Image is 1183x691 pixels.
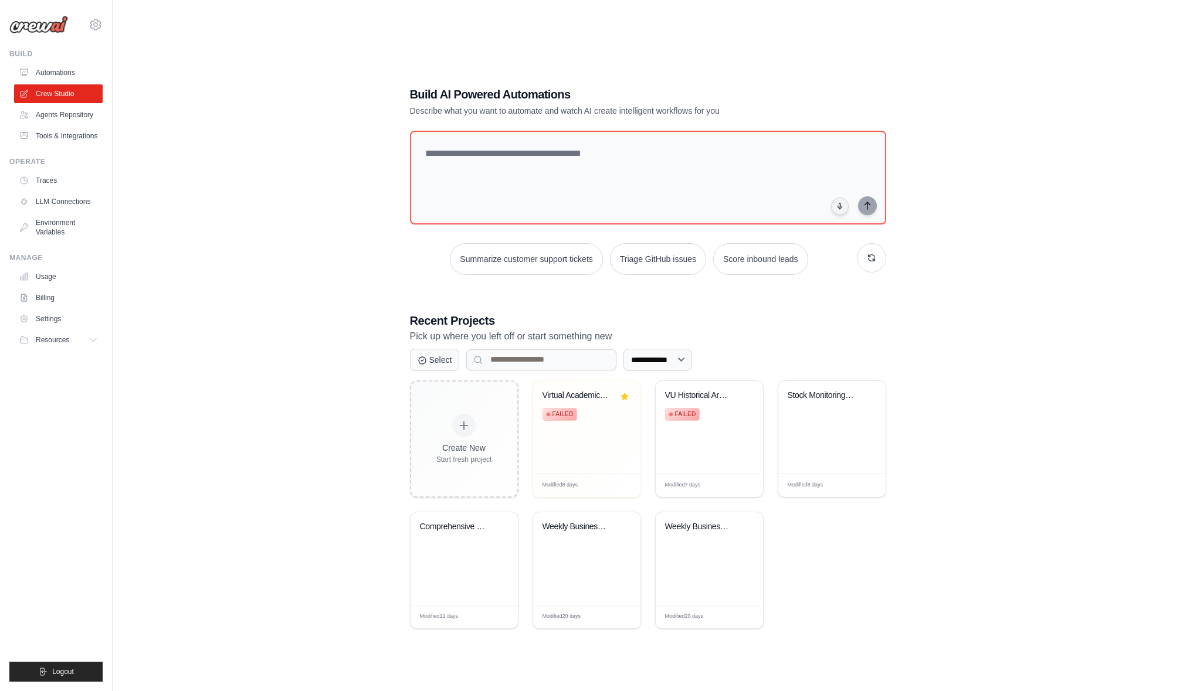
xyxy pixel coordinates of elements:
[9,49,103,59] div: Build
[543,390,613,401] div: Virtual Academic Research Team - Modular Research Lifecycle Automation
[857,243,886,273] button: Get new suggestions
[612,481,622,490] span: Edit
[410,105,804,117] p: Describe what you want to automate and watch AI create intelligent workflows for you
[735,612,745,621] span: Edit
[675,410,696,419] span: Failed
[543,481,578,489] span: Modified 8 days
[9,157,103,166] div: Operate
[14,331,103,349] button: Resources
[410,312,886,329] h3: Recent Projects
[9,16,68,33] img: Logo
[14,84,103,103] a: Crew Studio
[713,243,808,275] button: Score inbound leads
[552,410,574,419] span: Failed
[612,612,622,621] span: Edit
[410,349,460,371] button: Select
[410,86,804,103] h1: Build AI Powered Automations
[14,63,103,82] a: Automations
[788,390,859,401] div: Stock Monitoring & Investment Advisor
[14,288,103,307] a: Billing
[831,198,849,215] button: Click to speak your automation idea
[420,612,459,621] span: Modified 11 days
[9,253,103,263] div: Manage
[610,243,706,275] button: Triage GitHub issues
[436,455,492,464] div: Start fresh project
[14,309,103,328] a: Settings
[857,481,867,490] span: Edit
[490,612,500,621] span: Edit
[665,612,704,621] span: Modified 20 days
[14,171,103,190] a: Traces
[14,213,103,241] a: Environment Variables
[436,442,492,454] div: Create New
[36,335,69,345] span: Resources
[735,481,745,490] span: Edit
[450,243,602,275] button: Summarize customer support tickets
[420,522,491,532] div: Comprehensive Feedback Analysis & Product Improvement Automation
[52,667,74,676] span: Logout
[618,390,631,403] button: Remove from favorites
[665,390,736,401] div: VU Historical Archive AI Enhancement
[543,522,613,532] div: Weekly Business Intelligence Automation
[14,192,103,211] a: LLM Connections
[665,481,701,489] span: Modified 7 days
[14,105,103,124] a: Agents Repository
[665,522,736,532] div: Weekly Business Intelligence Automation
[410,329,886,344] p: Pick up where you left off or start something new
[9,662,103,682] button: Logout
[14,267,103,286] a: Usage
[14,127,103,145] a: Tools & Integrations
[788,481,823,489] span: Modified 8 days
[543,612,581,621] span: Modified 20 days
